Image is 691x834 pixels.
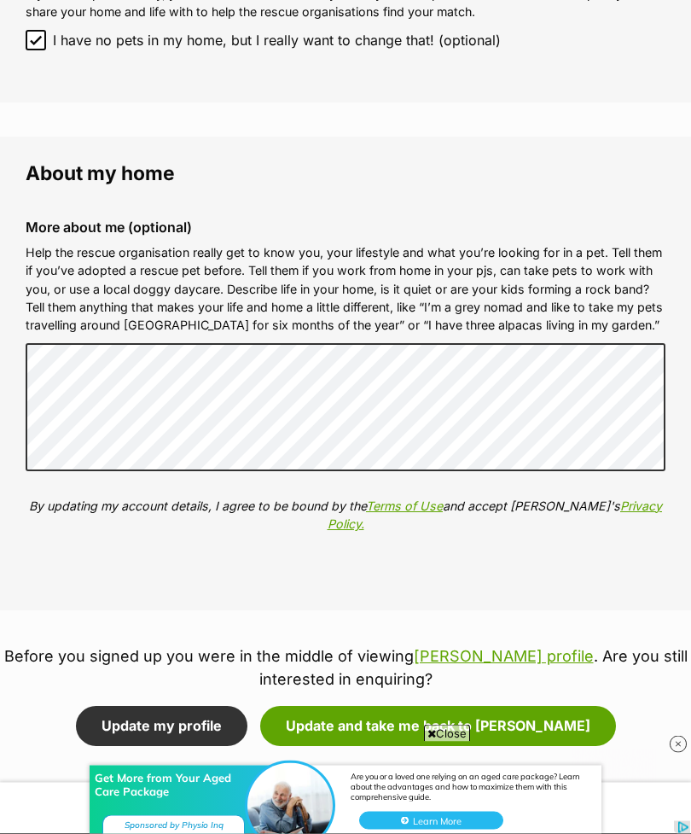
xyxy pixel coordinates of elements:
[247,32,333,117] img: Get More from Your Aged Care Package
[366,499,443,514] a: Terms of Use
[260,707,616,746] button: Update and take me back to [PERSON_NAME]
[424,725,470,742] span: Close
[359,80,503,98] button: Learn More
[414,648,594,666] a: [PERSON_NAME] profile
[26,244,665,335] p: Help the rescue organisation really get to know you, your lifestyle and what you’re looking for i...
[351,39,580,70] div: Are you or a loved one relying on an aged care package? Learn about the advantages and how to max...
[26,163,665,185] legend: About my home
[53,31,501,51] span: I have no pets in my home, but I really want to change that! (optional)
[26,220,665,236] label: More about me (optional)
[26,498,665,534] p: By updating my account details, I agree to be bound by the and accept [PERSON_NAME]'s
[76,707,247,746] button: Update my profile
[95,39,237,67] div: Get More from Your Aged Care Package
[670,736,687,753] img: close_rtb.svg
[102,84,245,105] div: Sponsored by Physio Inq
